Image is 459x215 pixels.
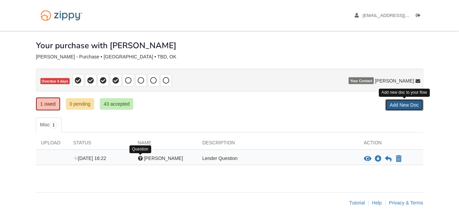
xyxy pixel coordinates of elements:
[349,77,373,84] span: Your Contact
[36,139,68,149] div: Upload
[359,139,423,149] div: Action
[389,200,423,205] a: Privacy & Terms
[197,139,359,149] div: Description
[36,54,423,60] div: [PERSON_NAME] - Purchase • [GEOGRAPHIC_DATA] • TBD, OK
[36,118,61,132] a: Misc
[349,200,365,205] a: Tutorial
[385,99,423,111] a: Add New Doc
[36,7,87,24] img: Logo
[355,13,441,20] a: edit profile
[36,41,176,50] h1: Your purchase with [PERSON_NAME]
[40,78,70,85] span: Overdue 4 days
[100,98,133,110] a: 43 accepted
[364,156,371,162] button: View Robert Petersen
[144,156,183,161] span: [PERSON_NAME]
[375,77,414,84] span: [PERSON_NAME]
[375,156,382,162] a: Download Robert Petersen
[36,97,60,110] a: 1 owed
[50,122,57,128] span: 1
[372,200,382,205] a: Help
[363,13,440,18] span: bobbypetersen1425@gmail.com
[129,145,151,153] div: Question
[379,89,430,96] div: Add new doc to your flow
[197,155,359,163] div: Lender Question
[416,13,423,20] a: Log out
[68,139,133,149] div: Status
[73,156,106,161] span: [DATE] 16:22
[66,98,94,110] a: 0 pending
[395,155,402,163] button: Declare Robert Petersen not applicable
[133,139,197,149] div: Name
